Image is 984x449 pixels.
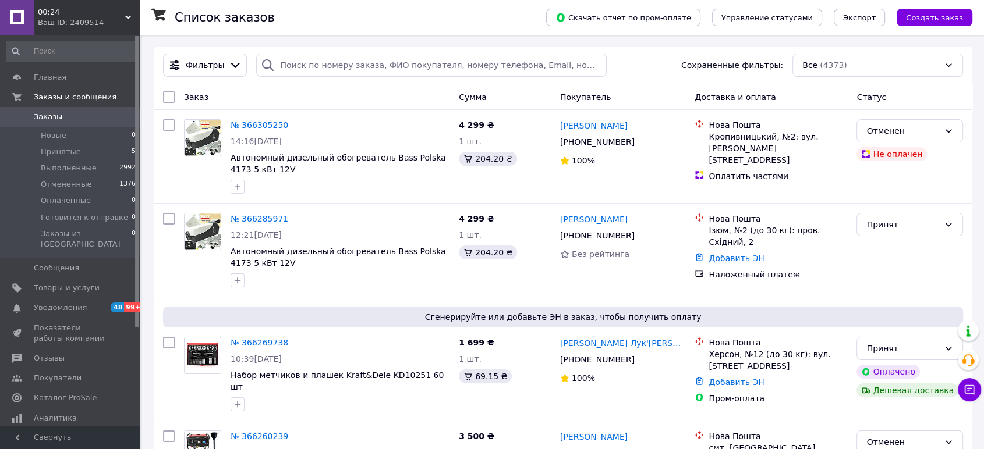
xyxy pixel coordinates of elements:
[712,9,822,26] button: Управление статусами
[132,130,136,141] span: 0
[897,9,972,26] button: Создать заказ
[709,393,847,404] div: Пром-оплата
[41,147,81,157] span: Принятые
[709,430,847,442] div: Нова Пошта
[856,92,886,102] span: Статус
[856,147,927,161] div: Не оплачен
[38,7,125,17] span: 00:24
[6,41,137,62] input: Поиск
[560,120,628,131] a: [PERSON_NAME]
[186,59,224,71] span: Фильтры
[38,17,140,28] div: Ваш ID: 2409514
[459,354,482,364] span: 1 шт.
[231,214,288,223] a: № 366285971
[231,153,446,174] a: Автономный дизельный обогреватель Bass Polska 4173 5 кВт 12V
[231,432,288,441] a: № 366260239
[709,348,847,372] div: Херсон, №12 (до 30 кг): вул. [STREET_ADDRESS]
[834,9,885,26] button: Экспорт
[34,112,62,122] span: Заказы
[34,373,82,383] span: Покупатели
[184,337,221,374] a: Фото товару
[41,195,91,206] span: Оплаченные
[856,365,919,379] div: Оплачено
[885,12,972,22] a: Создать заказ
[681,59,783,71] span: Сохраненные фильтры:
[34,302,87,313] span: Уведомления
[856,383,958,397] div: Дешевая доставка
[231,338,288,347] a: № 366269738
[111,302,124,312] span: 48
[709,377,764,387] a: Добавить ЭН
[709,269,847,280] div: Наложенный платеж
[231,247,446,268] a: Автономный дизельный обогреватель Bass Polska 4173 5 кВт 12V
[184,92,208,102] span: Заказ
[560,137,635,147] span: [PHONE_NUMBER]
[560,231,635,240] span: [PHONE_NUMBER]
[721,13,813,22] span: Управление статусами
[34,393,97,403] span: Каталог ProSale
[34,413,77,423] span: Аналитика
[132,195,136,206] span: 0
[459,152,517,166] div: 204.20 ₴
[709,170,847,182] div: Оплатить частями
[843,13,876,22] span: Экспорт
[866,436,939,448] div: Отменен
[184,119,221,156] a: Фото товару
[866,342,939,355] div: Принят
[709,213,847,224] div: Нова Пошта
[459,214,494,223] span: 4 299 ₴
[231,137,282,146] span: 14:16[DATE]
[132,147,136,157] span: 5
[41,179,91,190] span: Отмененные
[958,378,981,401] button: Чат с покупателем
[231,370,444,391] a: Набор метчиков и плашек Kraft&Dele KD10251 60 шт
[459,120,494,130] span: 4 299 ₴
[41,212,128,223] span: Готовится к отправке
[34,92,116,102] span: Заказы и сообщения
[560,431,628,443] a: [PERSON_NAME]
[906,13,963,22] span: Создать заказ
[231,230,282,240] span: 12:21[DATE]
[572,250,629,259] span: Без рейтинга
[459,92,487,102] span: Сумма
[124,302,143,312] span: 99+
[560,355,635,364] span: [PHONE_NUMBER]
[560,92,611,102] span: Покупатель
[168,311,958,323] span: Сгенерируйте или добавьте ЭН в заказ, чтобы получить оплату
[34,72,66,83] span: Главная
[132,229,136,250] span: 0
[459,432,494,441] span: 3 500 ₴
[572,373,595,383] span: 100%
[695,92,776,102] span: Доставка и оплата
[175,10,275,24] h1: Список заказов
[41,229,132,250] span: Заказы из [GEOGRAPHIC_DATA]
[709,224,847,248] div: Ізюм, №2 (до 30 кг): пров. Східний, 2
[41,163,97,173] span: Выполненные
[41,130,66,141] span: Новые
[256,54,607,77] input: Поиск по номеру заказа, ФИО покупателя, номеру телефона, Email, номеру накладной
[866,124,939,137] div: Отменен
[546,9,700,26] button: Скачать отчет по пром-оплате
[231,354,282,364] span: 10:39[DATE]
[185,213,221,250] img: Фото товару
[185,343,221,368] img: Фото товару
[459,230,482,240] span: 1 шт.
[231,120,288,130] a: № 366305250
[709,337,847,348] div: Нова Пошта
[459,338,494,347] span: 1 699 ₴
[572,156,595,165] span: 100%
[709,254,764,263] a: Добавить ЭН
[560,213,628,225] a: [PERSON_NAME]
[34,353,65,364] span: Отзывы
[34,283,100,293] span: Товары и услуги
[459,137,482,146] span: 1 шт.
[119,163,136,173] span: 2992
[560,337,686,349] a: [PERSON_NAME] Лук'[PERSON_NAME]
[820,60,847,70] span: (4373)
[119,179,136,190] span: 1376
[802,59,817,71] span: Все
[184,213,221,250] a: Фото товару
